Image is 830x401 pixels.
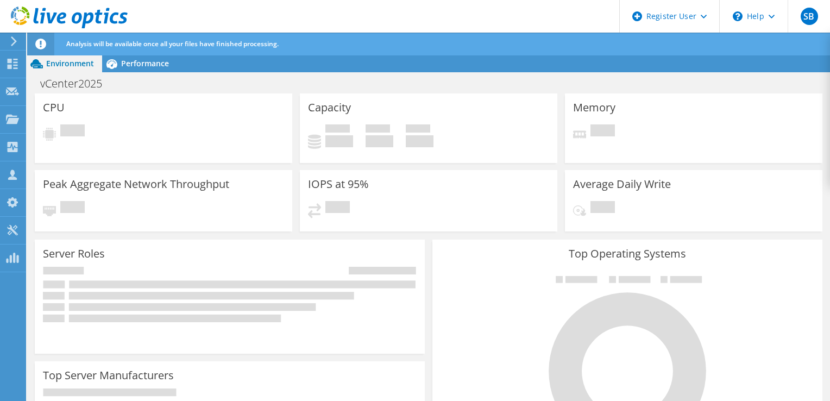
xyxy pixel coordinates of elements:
h3: Peak Aggregate Network Throughput [43,178,229,190]
h1: vCenter2025 [35,78,119,90]
span: Performance [121,58,169,68]
span: Pending [590,201,615,216]
h4: 0 GiB [366,135,393,147]
h3: Server Roles [43,248,105,260]
h3: Average Daily Write [573,178,671,190]
span: Environment [46,58,94,68]
h3: Top Server Manufacturers [43,369,174,381]
h3: Memory [573,102,615,114]
span: Pending [60,201,85,216]
h4: 0 GiB [406,135,433,147]
h3: CPU [43,102,65,114]
span: Pending [590,124,615,139]
h3: IOPS at 95% [308,178,369,190]
span: Analysis will be available once all your files have finished processing. [66,39,279,48]
svg: \n [733,11,743,21]
span: Pending [60,124,85,139]
span: Free [366,124,390,135]
span: Pending [325,201,350,216]
span: Total [406,124,430,135]
h4: 0 GiB [325,135,353,147]
span: Used [325,124,350,135]
span: SB [801,8,818,25]
h3: Capacity [308,102,351,114]
h3: Top Operating Systems [441,248,814,260]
